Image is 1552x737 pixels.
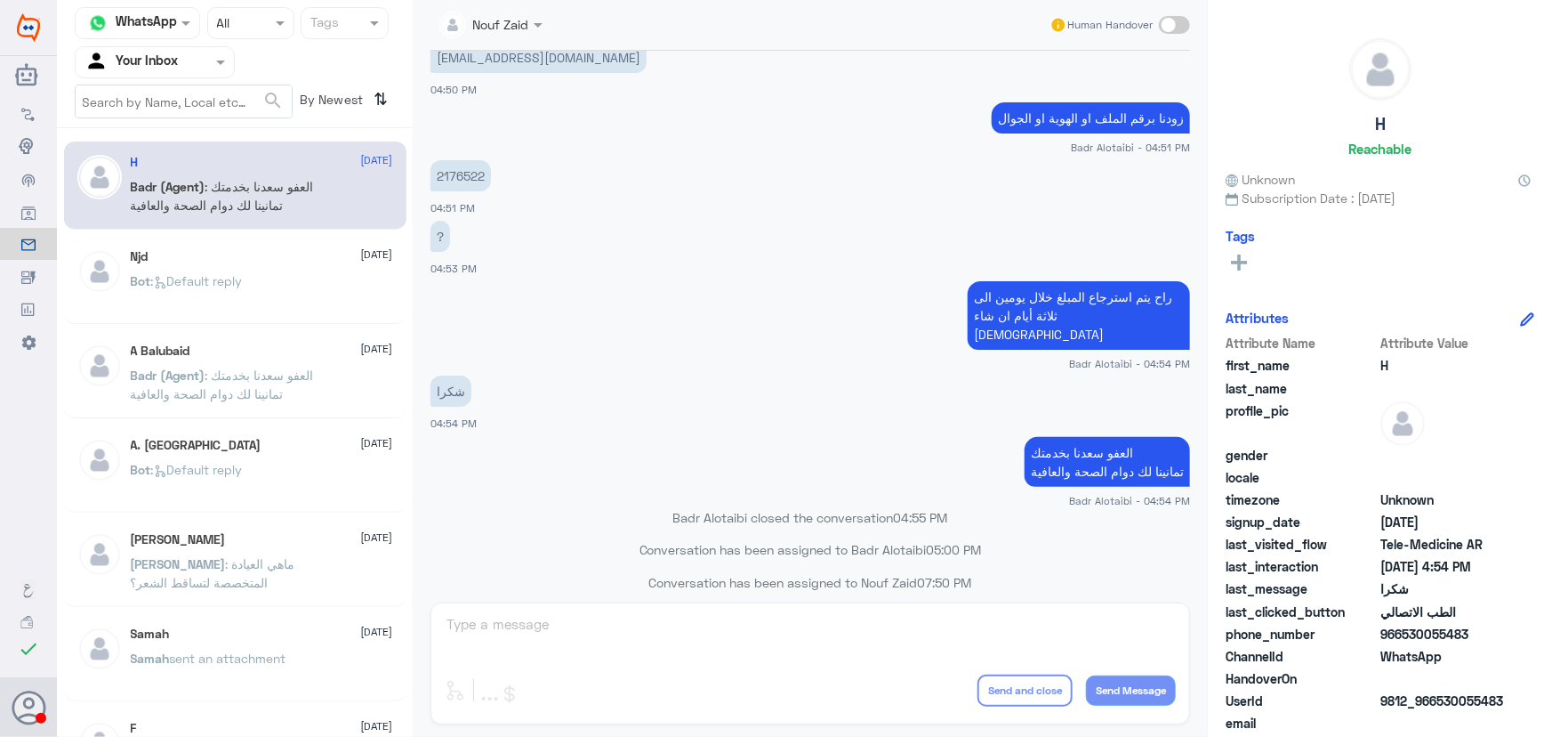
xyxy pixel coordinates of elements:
span: null [1380,446,1509,465]
span: sent an attachment [170,651,286,666]
span: [DATE] [361,247,393,263]
h6: Attributes [1226,310,1289,326]
img: defaultAdmin.png [77,532,122,577]
button: Avatar [12,691,45,725]
span: 966530055483 [1380,625,1509,644]
h5: A. Turki [131,438,261,453]
input: Search by Name, Local etc… [76,85,292,117]
span: null [1380,669,1509,688]
p: 10/8/2025, 4:54 PM [968,281,1190,350]
span: [DATE] [361,718,393,734]
img: defaultAdmin.png [1350,39,1411,100]
span: الطب الاتصالي [1380,603,1509,621]
p: Badr Alotaibi closed the conversation [430,508,1190,527]
img: Widebot Logo [17,13,40,42]
img: whatsapp.png [84,10,111,36]
img: defaultAdmin.png [77,344,122,388]
img: defaultAdmin.png [77,627,122,671]
span: شكرا [1380,579,1509,598]
h6: Tags [1226,228,1255,244]
span: last_interaction [1226,557,1377,576]
span: H [1380,356,1509,375]
span: Badr (Agent) [131,368,205,383]
img: defaultAdmin.png [77,249,122,294]
span: 2 [1380,647,1509,666]
span: 05:00 PM [927,542,982,557]
span: 07:50 PM [918,575,972,590]
h5: H [131,155,139,170]
span: [DATE] [361,435,393,451]
span: Badr Alotaibi - 04:54 PM [1069,493,1190,508]
span: Subscription Date : [DATE] [1226,189,1534,207]
span: Badr Alotaibi - 04:54 PM [1069,356,1190,371]
span: 04:51 PM [430,202,475,214]
span: 04:55 PM [894,510,948,525]
span: signup_date [1226,513,1377,531]
span: 2025-08-10T13:48:07.105Z [1380,513,1509,531]
span: 04:50 PM [430,84,477,95]
span: [PERSON_NAME] [131,556,226,571]
p: 10/8/2025, 4:53 PM [430,221,450,252]
p: 10/8/2025, 4:54 PM [1025,437,1190,487]
span: last_message [1226,579,1377,598]
span: first_name [1226,356,1377,375]
img: yourInbox.svg [84,49,111,76]
span: Unknown [1380,490,1509,509]
p: 10/8/2025, 4:51 PM [992,102,1190,134]
span: Samah [131,651,170,666]
span: last_name [1226,379,1377,398]
span: UserId [1226,692,1377,710]
i: ⇅ [374,85,389,114]
span: : Default reply [151,462,243,477]
span: Bot [131,273,151,288]
span: ChannelId [1226,647,1377,666]
h5: A Balubaid [131,344,190,359]
span: null [1380,714,1509,733]
span: email [1226,714,1377,733]
span: : العفو سعدنا بخدمتك تمانينا لك دوام الصحة والعافية [131,368,314,401]
p: Conversation has been assigned to Badr Alotaibi [430,540,1190,559]
span: 9812_966530055483 [1380,692,1509,710]
h5: F [131,721,137,736]
span: By Newest [293,85,367,120]
span: Human Handover [1067,17,1153,33]
span: last_visited_flow [1226,535,1377,554]
span: last_clicked_button [1226,603,1377,621]
span: search [262,90,284,111]
span: HandoverOn [1226,669,1377,688]
img: defaultAdmin.png [77,155,122,199]
span: gender [1226,446,1377,465]
span: Badr Alotaibi - 04:51 PM [1071,140,1190,155]
span: null [1380,468,1509,487]
span: : Default reply [151,273,243,288]
button: Send Message [1086,676,1176,706]
span: Unknown [1226,170,1295,189]
button: search [262,86,284,116]
h5: عبدالرحمن بن عبدالله [131,532,226,547]
span: Tele-Medicine AR [1380,535,1509,554]
div: Tags [308,12,339,36]
span: Attribute Value [1380,334,1509,352]
h5: Njd [131,249,149,264]
span: phone_number [1226,625,1377,644]
span: : العفو سعدنا بخدمتك تمانينا لك دوام الصحة والعافية [131,179,314,213]
span: [DATE] [361,341,393,357]
span: [DATE] [361,624,393,640]
span: Attribute Name [1226,334,1377,352]
h6: Reachable [1348,141,1411,157]
i: check [18,638,39,660]
h5: H [1375,114,1386,134]
span: [DATE] [361,152,393,168]
span: 04:54 PM [430,417,477,429]
span: timezone [1226,490,1377,509]
span: profile_pic [1226,401,1377,442]
span: Badr (Agent) [131,179,205,194]
span: 2025-08-10T13:54:13.076Z [1380,557,1509,576]
p: 10/8/2025, 4:54 PM [430,376,471,407]
h5: Samah [131,627,170,642]
img: defaultAdmin.png [1380,401,1425,446]
span: 04:53 PM [430,263,477,274]
p: 10/8/2025, 4:51 PM [430,160,491,191]
img: defaultAdmin.png [77,438,122,482]
span: [DATE] [361,530,393,546]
